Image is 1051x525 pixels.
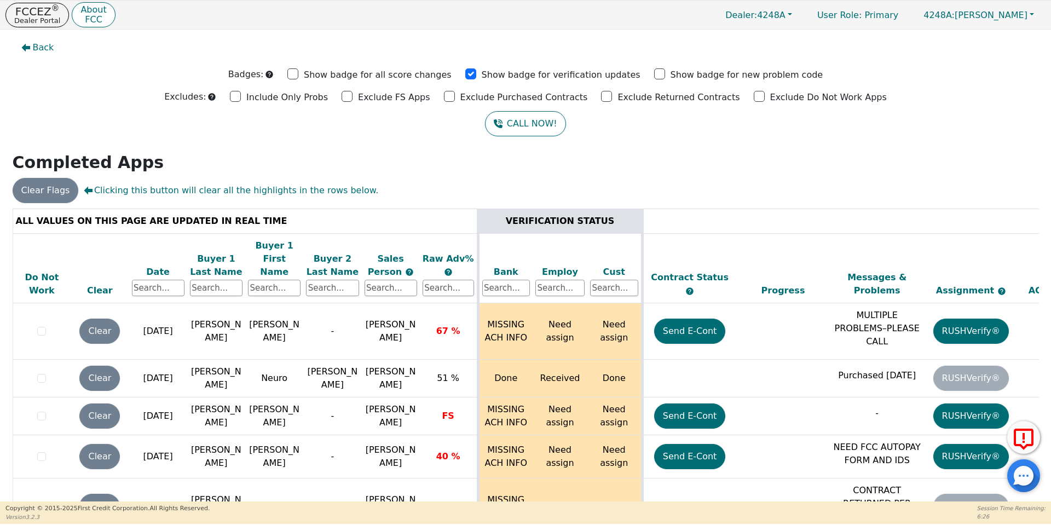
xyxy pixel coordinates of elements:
[437,373,459,383] span: 51 %
[933,444,1009,469] button: RUSHVerify®
[129,435,187,478] td: [DATE]
[725,10,786,20] span: 4248A
[485,111,565,136] a: CALL NOW!
[190,252,242,279] div: Buyer 1 Last Name
[436,451,460,461] span: 40 %
[16,271,68,297] div: Do Not Work
[587,397,642,435] td: Need assign
[187,360,245,397] td: [PERSON_NAME]
[912,7,1046,24] button: 4248A:[PERSON_NAME]
[533,360,587,397] td: Received
[366,319,416,343] span: [PERSON_NAME]
[306,252,359,279] div: Buyer 2 Last Name
[129,397,187,435] td: [DATE]
[478,360,533,397] td: Done
[478,303,533,360] td: MISSING ACH INFO
[651,272,729,282] span: Contract Status
[368,253,405,277] span: Sales Person
[587,303,642,360] td: Need assign
[190,280,242,296] input: Search...
[725,10,757,20] span: Dealer:
[306,280,359,296] input: Search...
[617,91,740,104] p: Exclude Returned Contracts
[460,91,588,104] p: Exclude Purchased Contracts
[587,360,642,397] td: Done
[482,266,530,279] div: Bank
[936,285,997,296] span: Assignment
[933,319,1009,344] button: RUSHVerify®
[5,3,69,27] a: FCCEZ®Dealer Portal
[187,397,245,435] td: [PERSON_NAME]
[817,10,862,20] span: User Role :
[977,512,1046,521] p: 6:26
[132,280,184,296] input: Search...
[5,513,210,521] p: Version 3.2.3
[833,441,921,467] p: NEED FCC AUTOPAY FORM AND IDS
[442,411,454,421] span: FS
[14,6,60,17] p: FCCEZ
[72,2,115,28] a: AboutFCC
[833,369,921,382] p: Purchased [DATE]
[533,397,587,435] td: Need assign
[79,319,120,344] button: Clear
[303,303,361,360] td: -
[248,280,301,296] input: Search...
[228,68,264,81] p: Badges:
[482,280,530,296] input: Search...
[80,5,106,14] p: About
[80,15,106,24] p: FCC
[739,284,828,297] div: Progress
[13,35,63,60] button: Back
[303,435,361,478] td: -
[923,10,955,20] span: 4248A:
[478,435,533,478] td: MISSING ACH INFO
[248,239,301,279] div: Buyer 1 First Name
[16,215,474,228] div: ALL VALUES ON THIS PAGE ARE UPDATED IN REAL TIME
[129,303,187,360] td: [DATE]
[245,435,303,478] td: [PERSON_NAME]
[33,41,54,54] span: Back
[303,360,361,397] td: [PERSON_NAME]
[245,397,303,435] td: [PERSON_NAME]
[5,504,210,514] p: Copyright © 2015- 2025 First Credit Corporation.
[366,494,416,518] span: [PERSON_NAME]
[149,505,210,512] span: All Rights Reserved.
[933,403,1009,429] button: RUSHVerify®
[587,435,642,478] td: Need assign
[923,10,1027,20] span: [PERSON_NAME]
[533,435,587,478] td: Need assign
[132,266,184,279] div: Date
[806,4,909,26] a: User Role: Primary
[14,17,60,24] p: Dealer Portal
[366,366,416,390] span: [PERSON_NAME]
[358,91,430,104] p: Exclude FS Apps
[533,303,587,360] td: Need assign
[79,444,120,469] button: Clear
[482,215,638,228] div: VERIFICATION STATUS
[654,403,726,429] button: Send E-Cont
[79,494,120,519] button: Clear
[129,360,187,397] td: [DATE]
[303,397,361,435] td: -
[187,435,245,478] td: [PERSON_NAME]
[590,266,638,279] div: Cust
[535,280,585,296] input: Search...
[1007,421,1040,454] button: Report Error to FCC
[833,484,921,523] p: CONTRACT RETURNED PER YOUR REQUEST
[84,184,378,197] span: Clicking this button will clear all the highlights in the rows below.
[13,178,79,203] button: Clear Flags
[654,319,726,344] button: Send E-Cont
[423,253,474,264] span: Raw Adv%
[535,266,585,279] div: Employ
[366,445,416,468] span: [PERSON_NAME]
[833,271,921,297] div: Messages & Problems
[833,309,921,348] p: MULTIPLE PROBLEMS–PLEASE CALL
[590,280,638,296] input: Search...
[51,3,60,13] sup: ®
[423,280,474,296] input: Search...
[365,280,417,296] input: Search...
[79,403,120,429] button: Clear
[366,404,416,428] span: [PERSON_NAME]
[73,284,126,297] div: Clear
